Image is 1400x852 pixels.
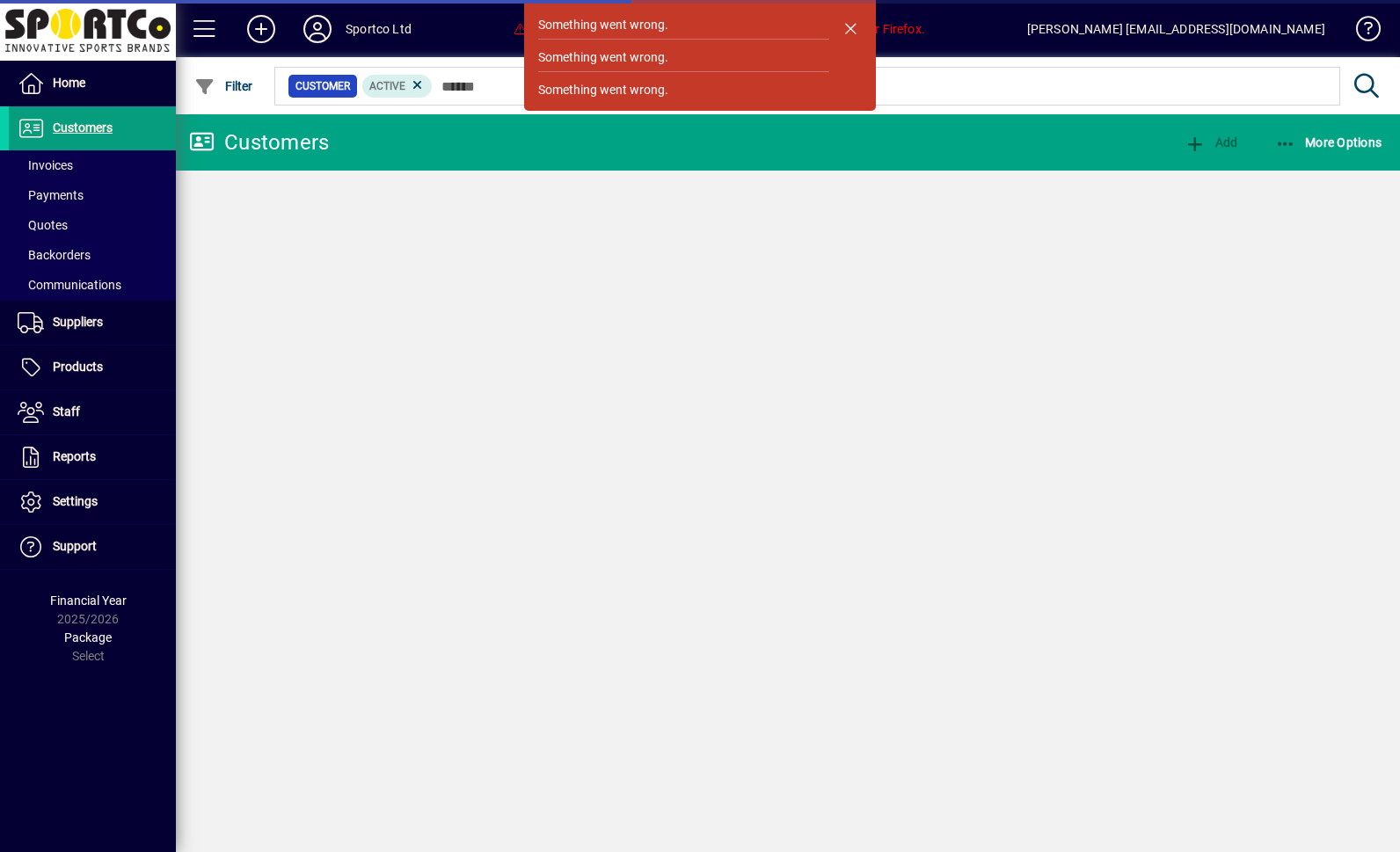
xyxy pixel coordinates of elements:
[1343,4,1378,61] a: Knowledge Base
[346,15,412,43] div: Sportco Ltd
[9,180,176,210] a: Payments
[514,22,925,36] span: You are using an unsupported browser. We suggest Chrome, or Firefox.
[369,80,405,92] span: Active
[53,494,98,508] span: Settings
[50,593,127,608] span: Financial Year
[1027,15,1325,43] div: [PERSON_NAME] [EMAIL_ADDRESS][DOMAIN_NAME]
[18,158,73,172] span: Invoices
[9,390,176,434] a: Staff
[9,346,176,390] a: Products
[53,315,103,329] span: Suppliers
[53,120,113,135] span: Customers
[9,301,176,345] a: Suppliers
[18,278,121,292] span: Communications
[362,75,433,98] mat-chip: Activation Status: Active
[9,480,176,524] a: Settings
[189,128,329,157] div: Customers
[18,218,68,232] span: Quotes
[9,62,176,106] a: Home
[64,630,112,644] span: Package
[9,150,176,180] a: Invoices
[9,210,176,240] a: Quotes
[53,76,85,90] span: Home
[53,449,96,463] span: Reports
[295,77,350,95] span: Customer
[1185,135,1237,149] span: Add
[9,240,176,270] a: Backorders
[53,404,80,419] span: Staff
[1271,127,1387,158] button: More Options
[18,188,84,202] span: Payments
[1180,127,1242,158] button: Add
[18,248,91,262] span: Backorders
[9,270,176,300] a: Communications
[53,539,97,553] span: Support
[233,13,289,45] button: Add
[190,70,258,102] button: Filter
[1275,135,1382,149] span: More Options
[9,525,176,569] a: Support
[9,435,176,479] a: Reports
[194,79,253,93] span: Filter
[53,360,103,374] span: Products
[289,13,346,45] button: Profile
